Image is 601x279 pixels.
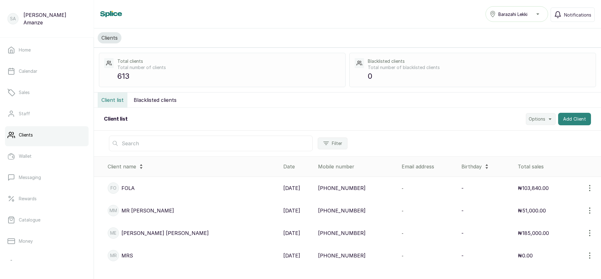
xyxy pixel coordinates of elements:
a: Wallet [5,147,89,165]
p: Settings [19,261,36,267]
div: Client name [108,162,278,172]
p: Rewards [19,196,37,202]
p: ₦185,000.00 [518,229,549,237]
p: Messaging [19,174,41,181]
p: - [461,252,464,259]
p: Wallet [19,153,32,159]
span: Barazahi Lekki [498,11,527,17]
button: Blacklisted clients [130,92,180,107]
p: Catalogue [19,217,40,223]
p: Total number of blacklisted clients [368,64,591,71]
p: MM [110,207,117,214]
button: Notifications [551,7,595,22]
p: [PHONE_NUMBER] [318,252,366,259]
p: ₦51,000.00 [518,207,546,214]
span: - [402,253,403,258]
p: Sales [19,89,30,96]
div: Date [283,163,313,170]
p: FO [110,185,116,191]
a: Money [5,232,89,250]
div: Mobile number [318,163,397,170]
p: Total clients [117,58,340,64]
p: 613 [117,71,340,82]
a: Catalogue [5,211,89,229]
p: Clients [19,132,33,138]
p: MR [PERSON_NAME] [121,207,174,214]
p: - [461,207,464,214]
a: Clients [5,126,89,144]
p: Staff [19,111,30,117]
button: Clients [98,32,121,43]
button: Options [526,113,556,125]
a: Settings [5,255,89,272]
button: Barazahi Lekki [485,6,548,22]
button: Client list [98,92,127,107]
button: Filter [318,137,347,149]
p: MR [110,252,117,259]
p: [DATE] [283,229,300,237]
span: - [402,208,403,213]
p: [PHONE_NUMBER] [318,207,366,214]
a: Home [5,41,89,59]
p: [DATE] [283,184,300,192]
a: Messaging [5,169,89,186]
span: Filter [332,140,342,147]
a: Calendar [5,62,89,80]
p: Blacklisted clients [368,58,591,64]
p: Calendar [19,68,37,74]
p: SA [10,16,16,22]
p: - [461,229,464,237]
span: - [402,186,403,191]
p: MRS [121,252,133,259]
p: [PERSON_NAME] Amanze [23,11,86,26]
p: [DATE] [283,207,300,214]
div: Total sales [518,163,598,170]
p: Home [19,47,31,53]
a: Sales [5,84,89,101]
p: FOLA [121,184,135,192]
p: [PERSON_NAME] [PERSON_NAME] [121,229,209,237]
div: Email address [402,163,456,170]
p: - [461,184,464,192]
p: [DATE] [283,252,300,259]
p: [PHONE_NUMBER] [318,184,366,192]
p: ₦103,840.00 [518,184,549,192]
span: Options [529,116,545,122]
span: - [402,231,403,236]
p: ME [110,230,116,236]
div: Birthday [461,162,513,172]
input: Search [109,136,313,151]
a: Staff [5,105,89,122]
p: Total number of clients [117,64,340,71]
button: Add Client [558,113,591,125]
p: 0 [368,71,591,82]
span: Notifications [564,12,591,18]
h2: Client list [104,115,128,123]
p: ₦0.00 [518,252,533,259]
p: [PHONE_NUMBER] [318,229,366,237]
a: Rewards [5,190,89,207]
p: Money [19,238,33,244]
